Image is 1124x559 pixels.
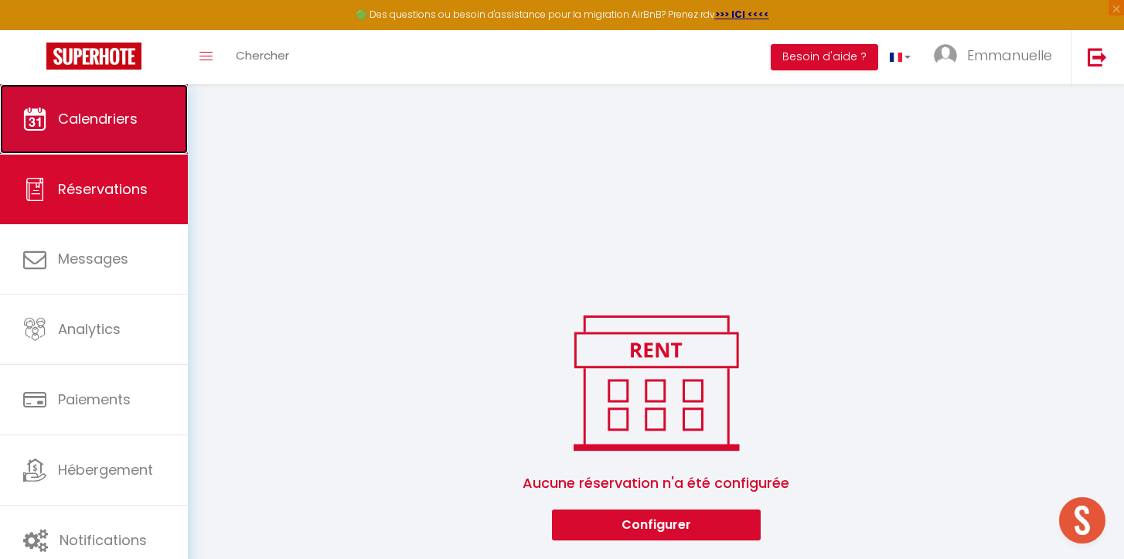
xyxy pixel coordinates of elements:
[58,319,121,339] span: Analytics
[46,43,141,70] img: Super Booking
[934,44,957,67] img: ...
[715,8,769,21] a: >>> ICI <<<<
[236,47,289,63] span: Chercher
[922,30,1071,84] a: ... Emmanuelle
[771,44,878,70] button: Besoin d'aide ?
[1088,47,1107,66] img: logout
[58,179,148,199] span: Réservations
[552,510,761,540] button: Configurer
[58,249,128,268] span: Messages
[967,46,1052,65] span: Emmanuelle
[58,460,153,479] span: Hébergement
[60,530,147,550] span: Notifications
[58,109,138,128] span: Calendriers
[58,390,131,409] span: Paiements
[206,457,1105,510] span: Aucune réservation n'a été configurée
[557,308,754,457] img: rent.png
[1059,497,1105,544] div: Ouvrir le chat
[224,30,301,84] a: Chercher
